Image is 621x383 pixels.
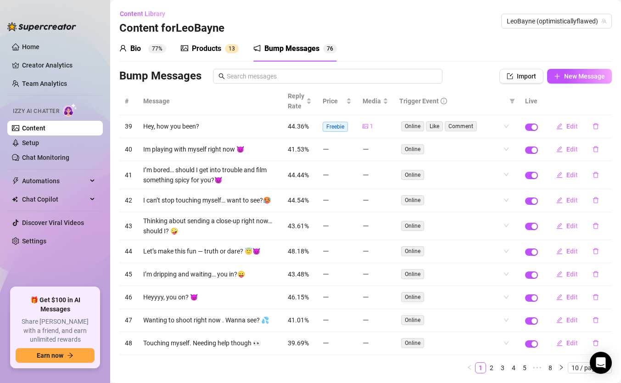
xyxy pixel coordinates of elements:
span: Edit [566,123,578,130]
h3: Content for LeoBayne [119,21,224,36]
span: edit [556,317,563,323]
sup: 13 [225,44,239,53]
span: info-circle [441,98,447,104]
th: Price [317,87,357,115]
span: Chat Copilot [22,192,87,207]
a: 3 [498,363,508,373]
span: Edit [566,339,578,347]
span: 7 [327,45,330,52]
button: delete [585,193,606,208]
a: 5 [520,363,530,373]
button: delete [585,267,606,282]
span: Price [323,96,344,106]
th: Media [357,87,394,115]
a: Settings [22,237,46,245]
li: 1 [475,362,486,373]
td: I’m dripping and waiting… you in?😛 [138,263,282,286]
span: 41.01% [288,316,309,324]
button: delete [585,313,606,327]
span: Like [426,121,443,131]
th: Message [138,87,282,115]
th: Reply Rate [282,87,317,115]
span: edit [556,123,563,130]
button: delete [585,119,606,134]
span: delete [593,340,599,346]
span: 43.61% [288,222,309,230]
button: delete [585,168,606,182]
td: I’m bored… should I get into trouble and film something spicy for you?😈 [138,161,282,189]
button: Content Library [119,6,173,21]
li: 3 [497,362,508,373]
span: minus [323,197,329,203]
button: Edit [549,193,585,208]
span: Edit [566,222,578,230]
span: 46.15% [288,293,309,301]
a: 1 [476,363,486,373]
button: Import [499,69,543,84]
td: 39 [119,115,138,138]
div: Open Intercom Messenger [590,352,612,374]
span: minus [323,294,329,300]
span: Online [401,315,424,325]
button: Edit [549,219,585,233]
h3: Bump Messages [119,69,201,84]
span: 44.36% [288,123,309,130]
span: picture [181,45,188,52]
td: 48 [119,332,138,355]
span: minus [323,172,329,178]
td: Wanting to shoot right now . Wanna see? 💦 [138,309,282,332]
span: Share [PERSON_NAME] with a friend, and earn unlimited rewards [16,317,95,344]
img: Chat Copilot [12,196,18,203]
span: delete [593,317,599,323]
td: 42 [119,189,138,212]
button: Edit [549,313,585,327]
span: 44.54% [288,197,309,204]
span: edit [556,172,563,178]
span: minus [363,248,369,254]
span: Edit [566,248,578,255]
span: minus [363,271,369,277]
span: arrow-right [67,352,73,359]
span: Online [401,221,424,231]
img: AI Chatter [63,103,77,117]
div: Page Size [568,362,612,373]
span: 43.48% [288,270,309,278]
a: Creator Analytics [22,58,95,73]
span: minus [363,340,369,346]
span: Edit [566,197,578,204]
li: 4 [508,362,519,373]
a: 2 [487,363,497,373]
span: minus [363,146,369,152]
span: Content Library [120,10,165,17]
img: logo-BBDzfeDw.svg [7,22,76,31]
span: notification [253,45,261,52]
a: 4 [509,363,519,373]
li: Previous Page [464,362,475,373]
li: 2 [486,362,497,373]
span: 39.69% [288,339,309,347]
span: edit [556,271,563,277]
td: 45 [119,263,138,286]
span: picture [363,124,368,129]
button: New Message [547,69,612,84]
button: delete [585,142,606,157]
span: LeoBayne (optimisticallyflawed) [507,14,606,28]
td: 44 [119,240,138,263]
span: Online [401,338,424,348]
td: Thinking about sending a close-up right now… should I? 🤪 [138,212,282,240]
li: 5 [519,362,530,373]
th: # [119,87,138,115]
span: left [467,365,472,370]
span: Online [401,269,424,279]
span: Freebie [323,122,348,132]
a: Chat Monitoring [22,154,69,161]
span: delete [593,123,599,130]
button: left [464,362,475,373]
span: Online [401,195,424,205]
span: Online [401,144,424,154]
span: Edit [566,293,578,301]
div: Products [192,43,221,54]
span: New Message [564,73,605,80]
a: Setup [22,139,39,146]
span: delete [593,223,599,229]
